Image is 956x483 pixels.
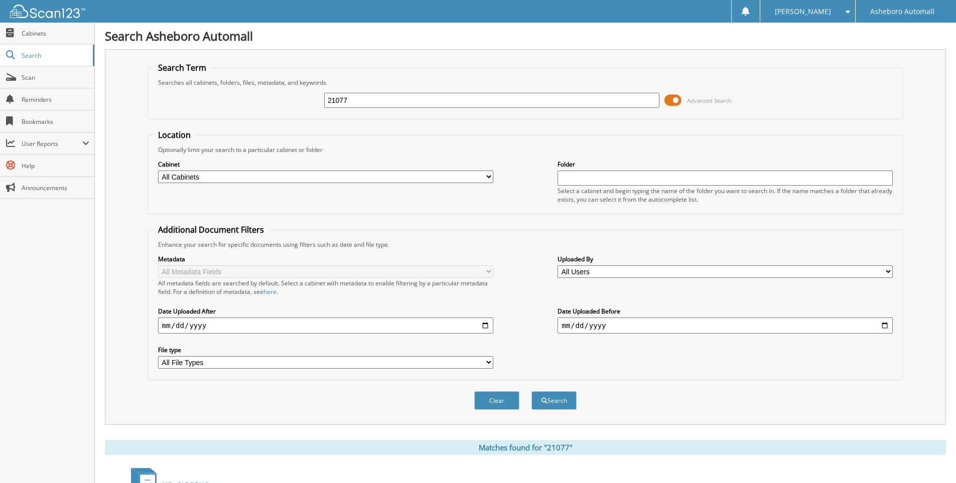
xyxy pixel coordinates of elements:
span: Cabinets [22,29,89,38]
span: Announcements [22,184,89,192]
legend: Search Term [153,62,211,73]
img: scan123-logo-white.svg [10,5,85,18]
a: here [263,287,277,296]
div: Searches all cabinets, folders, files, metadata, and keywords [153,78,898,87]
label: Cabinet [158,160,493,169]
legend: Additional Document Filters [153,224,269,235]
label: Date Uploaded Before [558,307,893,315]
div: Matches found for "21077" [105,440,946,455]
span: Help [22,162,89,170]
h1: Search Asheboro Automall [105,28,946,44]
div: Select a cabinet and begin typing the name of the folder you want to search in. If the name match... [558,187,893,204]
div: All metadata fields are searched by default. Select a cabinet with metadata to enable filtering b... [158,279,493,296]
label: Date Uploaded After [158,307,493,315]
span: Advanced Search [687,97,732,104]
div: Optionally limit your search to a particular cabinet or folder [153,145,898,154]
input: start [158,317,493,334]
input: end [558,317,893,334]
label: Metadata [158,255,493,263]
legend: Location [153,129,196,140]
span: Bookmarks [22,117,89,126]
button: Clear [474,391,519,410]
span: User Reports [22,139,82,148]
button: Search [531,391,577,410]
span: Search [22,51,88,60]
span: [PERSON_NAME] [775,9,831,15]
div: Enhance your search for specific documents using filters such as date and file type. [153,240,898,249]
label: Uploaded By [558,255,893,263]
span: Asheboro Automall [870,9,934,15]
label: File type [158,346,493,354]
span: Reminders [22,95,89,104]
span: Scan [22,73,89,82]
label: Folder [558,160,893,169]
